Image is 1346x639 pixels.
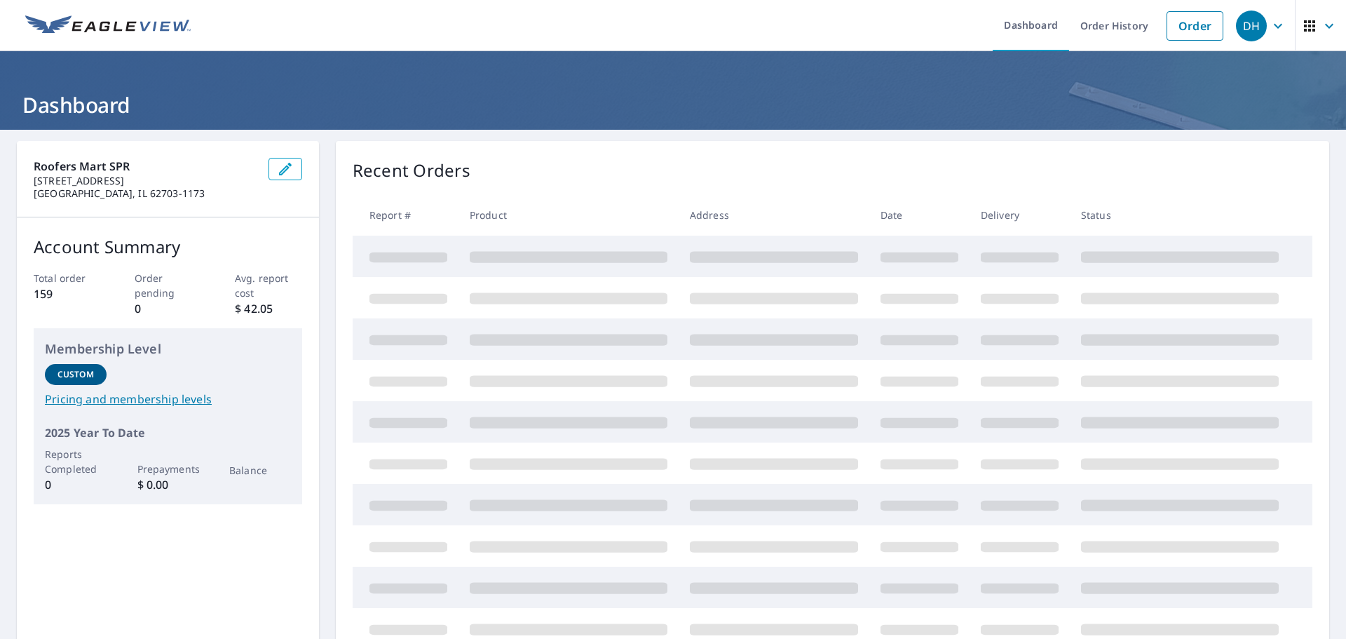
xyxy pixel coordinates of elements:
p: $ 0.00 [137,476,199,493]
img: EV Logo [25,15,191,36]
p: 0 [45,476,107,493]
p: Balance [229,463,291,478]
h1: Dashboard [17,90,1329,119]
p: Reports Completed [45,447,107,476]
p: Prepayments [137,462,199,476]
p: $ 42.05 [235,300,302,317]
a: Order [1167,11,1223,41]
p: 159 [34,285,101,302]
p: Avg. report cost [235,271,302,300]
th: Address [679,194,869,236]
p: [GEOGRAPHIC_DATA], IL 62703-1173 [34,187,257,200]
p: Roofers Mart SPR [34,158,257,175]
p: [STREET_ADDRESS] [34,175,257,187]
th: Date [869,194,970,236]
p: Order pending [135,271,202,300]
a: Pricing and membership levels [45,391,291,408]
th: Delivery [970,194,1070,236]
p: 2025 Year To Date [45,424,291,441]
p: Account Summary [34,234,302,260]
p: 0 [135,300,202,317]
p: Custom [57,368,94,381]
p: Membership Level [45,339,291,358]
div: DH [1236,11,1267,41]
th: Status [1070,194,1290,236]
th: Product [458,194,679,236]
p: Recent Orders [353,158,470,183]
p: Total order [34,271,101,285]
th: Report # [353,194,458,236]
